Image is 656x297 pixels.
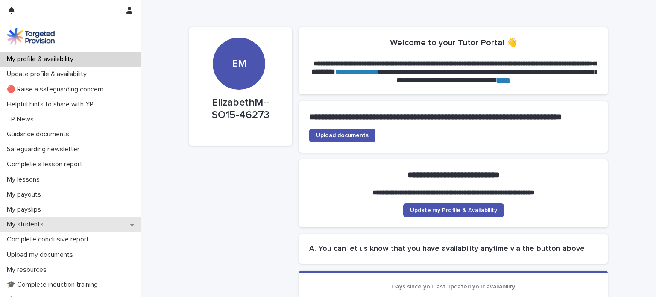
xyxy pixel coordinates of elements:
p: Upload my documents [3,251,80,259]
p: Complete conclusive report [3,235,96,244]
span: Days since you last updated your availability [392,284,515,290]
p: 🎓 Complete induction training [3,281,105,289]
h2: A. You can let us know that you have availability anytime via the button above [309,244,597,254]
p: TP News [3,115,41,124]
a: Update my Profile & Availability [403,203,504,217]
span: Upload documents [316,132,369,138]
p: My profile & availability [3,55,80,63]
p: My payslips [3,206,48,214]
p: My payouts [3,191,48,199]
img: M5nRWzHhSzIhMunXDL62 [7,28,55,45]
p: Update profile & availability [3,70,94,78]
p: Safeguarding newsletter [3,145,86,153]
div: EM [213,6,265,70]
p: My students [3,221,50,229]
p: Guidance documents [3,130,76,138]
p: My lessons [3,176,47,184]
a: Upload documents [309,129,375,142]
p: ElizabethM--SO15-46273 [199,97,282,121]
p: Complete a lesson report [3,160,89,168]
h2: Welcome to your Tutor Portal 👋 [390,38,517,48]
p: Helpful hints to share with YP [3,100,100,109]
p: 🔴 Raise a safeguarding concern [3,85,110,94]
span: Update my Profile & Availability [410,207,497,213]
p: My resources [3,266,53,274]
